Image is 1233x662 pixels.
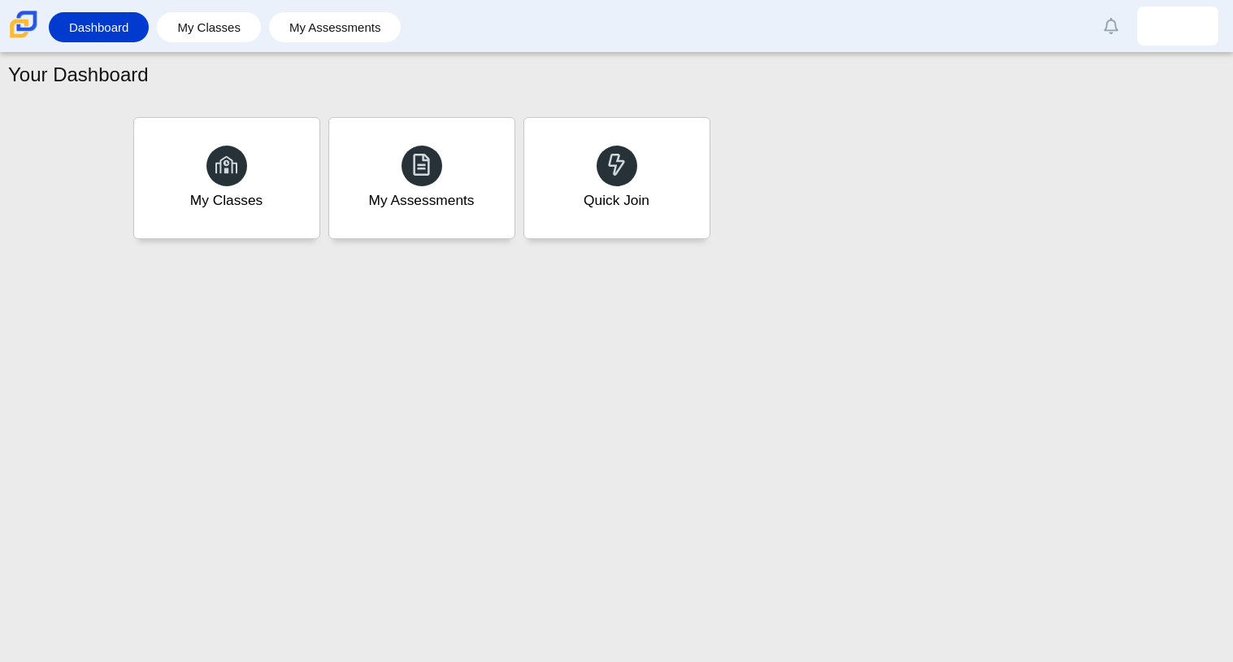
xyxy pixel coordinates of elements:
[57,12,141,42] a: Dashboard
[277,12,393,42] a: My Assessments
[165,12,253,42] a: My Classes
[1137,7,1218,46] a: amauri.randle.JWTNjT
[7,30,41,44] a: Carmen School of Science & Technology
[1165,13,1191,39] img: amauri.randle.JWTNjT
[7,7,41,41] img: Carmen School of Science & Technology
[1093,8,1129,44] a: Alerts
[369,190,475,211] div: My Assessments
[190,190,263,211] div: My Classes
[8,61,149,89] h1: Your Dashboard
[584,190,649,211] div: Quick Join
[523,117,710,239] a: Quick Join
[328,117,515,239] a: My Assessments
[133,117,320,239] a: My Classes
